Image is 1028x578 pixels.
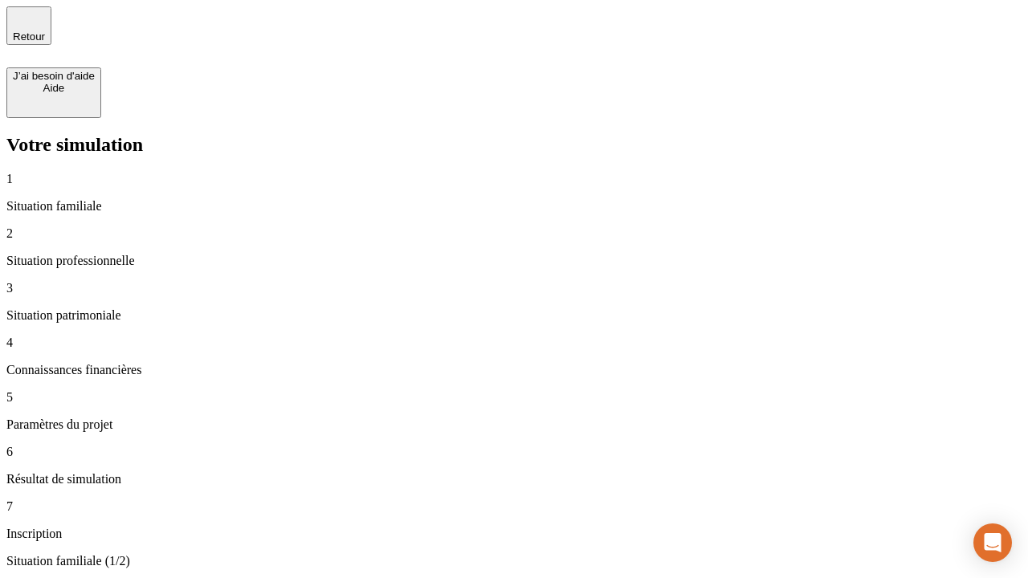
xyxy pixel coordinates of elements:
[13,70,95,82] div: J’ai besoin d'aide
[6,134,1022,156] h2: Votre simulation
[6,445,1022,459] p: 6
[6,6,51,45] button: Retour
[973,523,1012,562] div: Open Intercom Messenger
[6,199,1022,214] p: Situation familiale
[6,67,101,118] button: J’ai besoin d'aideAide
[6,472,1022,486] p: Résultat de simulation
[6,390,1022,405] p: 5
[6,281,1022,295] p: 3
[6,499,1022,514] p: 7
[13,82,95,94] div: Aide
[6,417,1022,432] p: Paramètres du projet
[6,172,1022,186] p: 1
[6,363,1022,377] p: Connaissances financières
[13,31,45,43] span: Retour
[6,254,1022,268] p: Situation professionnelle
[6,308,1022,323] p: Situation patrimoniale
[6,554,1022,568] p: Situation familiale (1/2)
[6,336,1022,350] p: 4
[6,527,1022,541] p: Inscription
[6,226,1022,241] p: 2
